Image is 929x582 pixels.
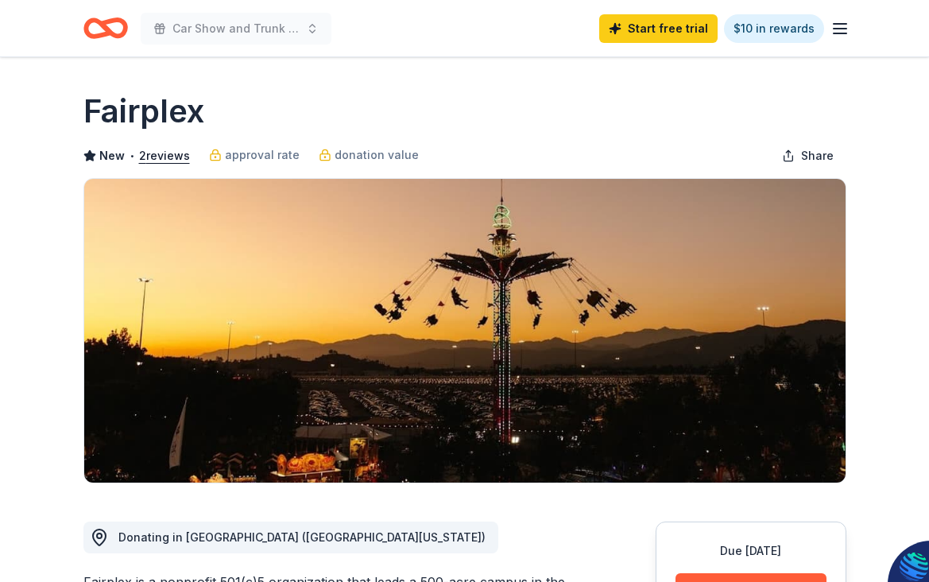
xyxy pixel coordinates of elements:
span: donation value [335,145,419,165]
button: 2reviews [139,146,190,165]
span: Share [801,146,834,165]
a: Home [83,10,128,47]
span: • [129,149,134,162]
a: donation value [319,145,419,165]
a: Start free trial [599,14,718,43]
a: $10 in rewards [724,14,824,43]
span: Car Show and Trunk or Treat Family Zone [172,19,300,38]
h1: Fairplex [83,89,204,134]
span: approval rate [225,145,300,165]
img: Image for Fairplex [84,179,846,483]
a: approval rate [209,145,300,165]
button: Share [769,140,846,172]
span: New [99,146,125,165]
button: Car Show and Trunk or Treat Family Zone [141,13,331,45]
div: Due [DATE] [675,541,826,561]
span: Donating in [GEOGRAPHIC_DATA] ([GEOGRAPHIC_DATA][US_STATE]) [118,530,486,544]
